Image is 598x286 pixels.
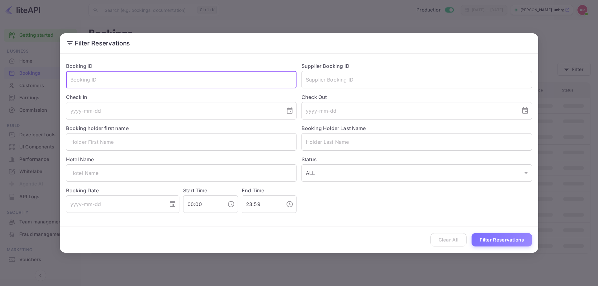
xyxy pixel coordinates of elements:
[301,71,532,88] input: Supplier Booking ID
[225,198,237,210] button: Choose time, selected time is 12:00 AM
[183,187,207,194] label: Start Time
[242,195,281,213] input: hh:mm
[166,198,179,210] button: Choose date
[66,156,94,162] label: Hotel Name
[183,195,222,213] input: hh:mm
[66,71,297,88] input: Booking ID
[519,105,531,117] button: Choose date
[60,33,538,53] h2: Filter Reservations
[301,125,366,131] label: Booking Holder Last Name
[283,105,296,117] button: Choose date
[66,187,179,194] label: Booking Date
[242,187,264,194] label: End Time
[66,93,297,101] label: Check In
[472,233,532,246] button: Filter Reservations
[66,63,93,69] label: Booking ID
[301,133,532,151] input: Holder Last Name
[283,198,296,210] button: Choose time, selected time is 11:59 PM
[66,133,297,151] input: Holder First Name
[301,63,349,69] label: Supplier Booking ID
[66,195,164,213] input: yyyy-mm-dd
[66,125,129,131] label: Booking holder first name
[301,156,532,163] label: Status
[301,102,516,120] input: yyyy-mm-dd
[66,102,281,120] input: yyyy-mm-dd
[301,164,532,182] div: ALL
[66,164,297,182] input: Hotel Name
[301,93,532,101] label: Check Out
